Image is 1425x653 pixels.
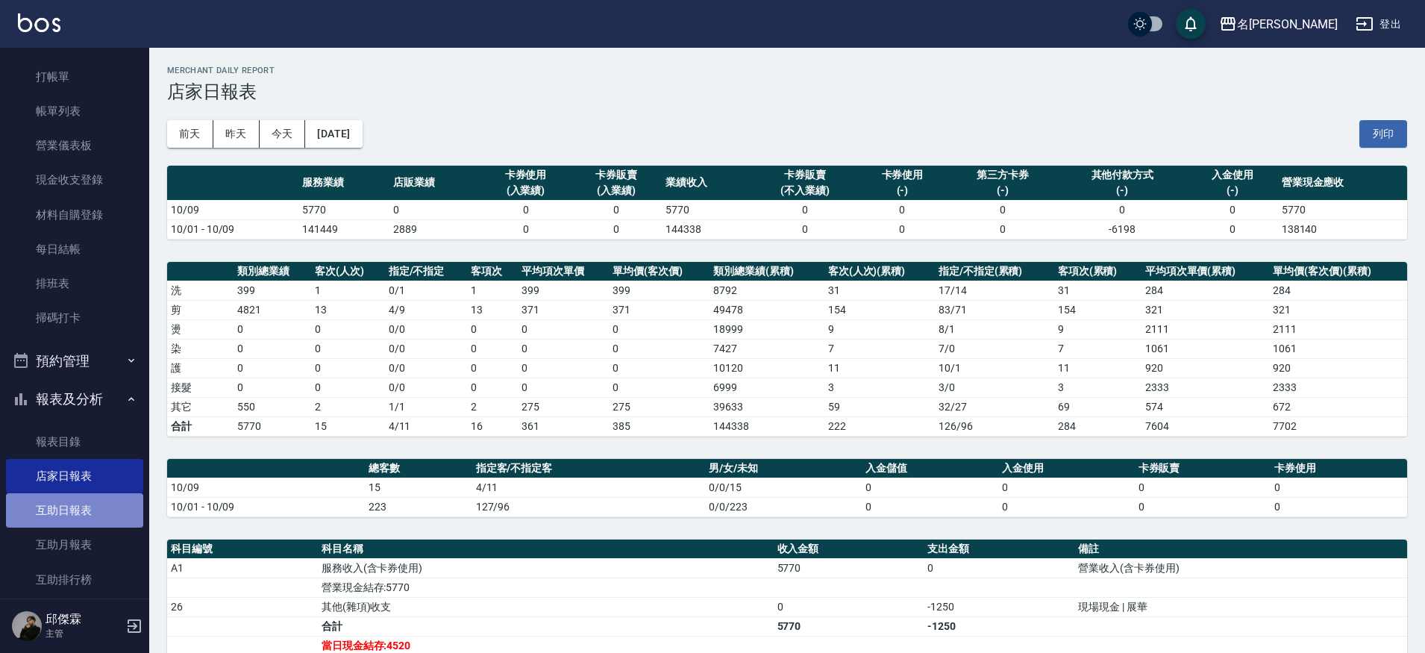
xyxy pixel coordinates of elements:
[1176,9,1206,39] button: save
[757,183,854,199] div: (不入業績)
[6,128,143,163] a: 營業儀表板
[6,380,143,419] button: 報表及分析
[1141,358,1270,378] td: 920
[1278,166,1407,201] th: 營業現金應收
[389,200,480,219] td: 0
[609,378,710,397] td: 0
[1271,478,1407,497] td: 0
[710,378,824,397] td: 6999
[318,558,774,578] td: 服務收入(含卡券使用)
[609,262,710,281] th: 單均價(客次價)
[753,219,857,239] td: 0
[862,497,998,516] td: 0
[480,200,571,219] td: 0
[861,183,945,199] div: (-)
[518,300,609,319] td: 371
[234,339,311,358] td: 0
[774,616,924,636] td: 5770
[311,319,385,339] td: 0
[260,120,306,148] button: 今天
[167,300,234,319] td: 剪
[518,339,609,358] td: 0
[824,397,935,416] td: 59
[824,319,935,339] td: 9
[6,301,143,335] a: 掃碼打卡
[385,358,468,378] td: 0 / 0
[234,358,311,378] td: 0
[298,166,389,201] th: 服務業績
[6,163,143,197] a: 現金收支登錄
[1141,262,1270,281] th: 平均項次單價(累積)
[305,120,362,148] button: [DATE]
[46,612,122,627] h5: 邱傑霖
[484,167,568,183] div: 卡券使用
[298,219,389,239] td: 141449
[467,397,518,416] td: 2
[1062,167,1183,183] div: 其他付款方式
[167,540,318,559] th: 科目編號
[167,262,1407,437] table: a dense table
[609,358,710,378] td: 0
[311,397,385,416] td: 2
[1141,416,1270,436] td: 7604
[710,262,824,281] th: 類別總業績(累積)
[213,120,260,148] button: 昨天
[1054,300,1141,319] td: 154
[1074,558,1407,578] td: 營業收入(含卡券使用)
[705,497,862,516] td: 0/0/223
[574,183,658,199] div: (入業績)
[1269,378,1407,397] td: 2333
[1278,219,1407,239] td: 138140
[167,497,365,516] td: 10/01 - 10/09
[234,300,311,319] td: 4821
[662,166,753,201] th: 業績收入
[6,459,143,493] a: 店家日報表
[167,166,1407,240] table: a dense table
[710,300,824,319] td: 49478
[609,300,710,319] td: 371
[662,200,753,219] td: 5770
[1062,183,1183,199] div: (-)
[6,597,143,631] a: 互助點數明細
[1054,397,1141,416] td: 69
[935,319,1054,339] td: 8 / 1
[1054,281,1141,300] td: 31
[167,120,213,148] button: 前天
[710,397,824,416] td: 39633
[1135,459,1271,478] th: 卡券販賣
[472,459,706,478] th: 指定客/不指定客
[710,319,824,339] td: 18999
[609,281,710,300] td: 399
[857,200,948,219] td: 0
[662,219,753,239] td: 144338
[774,558,924,578] td: 5770
[518,378,609,397] td: 0
[1187,219,1278,239] td: 0
[518,262,609,281] th: 平均項次單價
[857,219,948,239] td: 0
[1141,300,1270,319] td: 321
[1135,497,1271,516] td: 0
[1237,15,1338,34] div: 名[PERSON_NAME]
[951,167,1053,183] div: 第三方卡券
[1278,200,1407,219] td: 5770
[311,339,385,358] td: 0
[574,167,658,183] div: 卡券販賣
[998,459,1135,478] th: 入金使用
[924,540,1074,559] th: 支出金額
[167,378,234,397] td: 接髮
[1141,339,1270,358] td: 1061
[167,478,365,497] td: 10/09
[609,397,710,416] td: 275
[924,558,1074,578] td: 0
[167,66,1407,75] h2: Merchant Daily Report
[234,262,311,281] th: 類別總業績
[518,397,609,416] td: 275
[167,219,298,239] td: 10/01 - 10/09
[467,262,518,281] th: 客項次
[1141,281,1270,300] td: 284
[824,339,935,358] td: 7
[1054,339,1141,358] td: 7
[6,266,143,301] a: 排班表
[6,198,143,232] a: 材料自購登錄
